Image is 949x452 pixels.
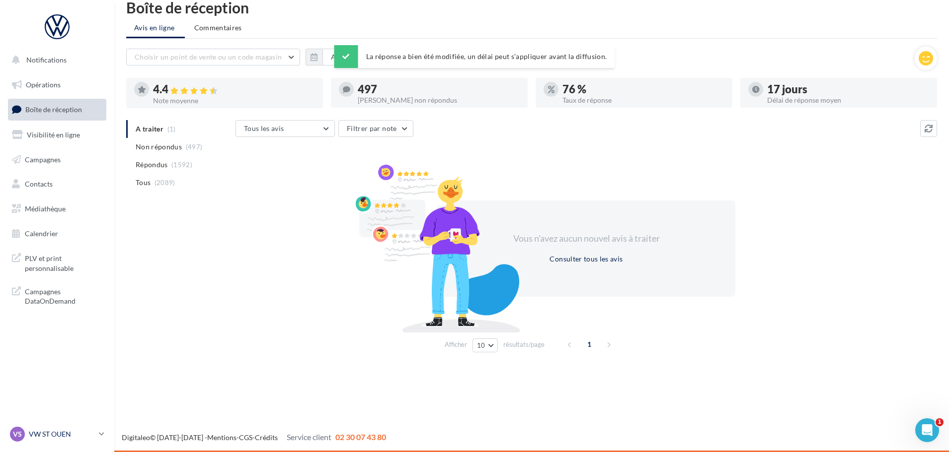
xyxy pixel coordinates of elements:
a: Boîte de réception [6,99,108,120]
div: Délai de réponse moyen [767,97,929,104]
span: résultats/page [503,340,545,349]
span: Notifications [26,56,67,64]
div: Note moyenne [153,97,315,104]
span: Campagnes DataOnDemand [25,285,102,306]
span: Tous [136,178,151,188]
a: CGS [239,433,252,442]
span: 02 30 07 43 80 [335,432,386,442]
button: Au total [306,49,366,65]
a: Campagnes [6,149,108,170]
span: VS [13,429,22,439]
a: Digitaleo [122,433,150,442]
a: Mentions [207,433,237,442]
a: Crédits [255,433,278,442]
a: Visibilité en ligne [6,125,108,145]
button: Tous les avis [236,120,335,137]
span: 1 [936,418,944,426]
span: Service client [287,432,331,442]
span: Contacts [25,180,53,188]
span: Visibilité en ligne [27,130,80,139]
span: Calendrier [25,229,58,238]
div: 17 jours [767,84,929,95]
a: Médiathèque [6,198,108,219]
span: Boîte de réception [25,105,82,114]
div: Vous n'avez aucun nouvel avis à traiter [501,232,672,245]
span: © [DATE]-[DATE] - - - [122,433,386,442]
span: Répondus [136,160,168,170]
span: Commentaires [194,23,242,33]
span: 1 [581,336,597,352]
a: Opérations [6,74,108,95]
iframe: Intercom live chat [915,418,939,442]
span: PLV et print personnalisable [25,252,102,273]
span: (497) [186,143,203,151]
span: Choisir un point de vente ou un code magasin [135,53,282,61]
button: Au total [322,49,366,65]
a: Calendrier [6,223,108,244]
button: Choisir un point de vente ou un code magasin [126,49,300,65]
span: (1592) [171,161,192,169]
span: Opérations [26,80,61,89]
a: VS VW ST OUEN [8,425,106,444]
div: 76 % [562,84,724,95]
span: Afficher [445,340,467,349]
a: PLV et print personnalisable [6,248,108,277]
a: Campagnes DataOnDemand [6,281,108,310]
button: 10 [473,338,498,352]
button: Notifications [6,50,104,70]
div: Taux de réponse [562,97,724,104]
div: [PERSON_NAME] non répondus [358,97,520,104]
button: Consulter tous les avis [546,253,627,265]
div: 497 [358,84,520,95]
p: VW ST OUEN [29,429,95,439]
span: Tous les avis [244,124,284,132]
div: La réponse a bien été modifiée, un délai peut s’appliquer avant la diffusion. [334,45,615,68]
div: 4.4 [153,84,315,95]
span: 10 [477,341,485,349]
span: Non répondus [136,142,182,152]
span: Médiathèque [25,204,66,213]
span: (2089) [155,179,175,187]
button: Filtrer par note [338,120,413,137]
a: Contacts [6,174,108,194]
span: Campagnes [25,155,61,163]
